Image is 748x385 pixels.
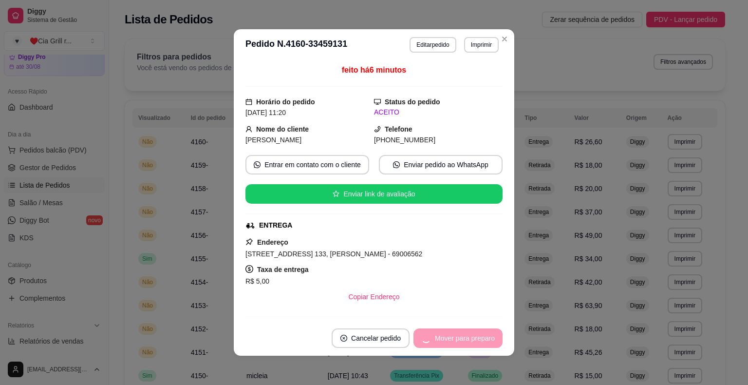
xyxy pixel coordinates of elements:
button: starEnviar link de avaliação [245,184,503,204]
span: whats-app [393,161,400,168]
span: [PERSON_NAME] [245,136,301,144]
span: whats-app [254,161,261,168]
strong: Telefone [385,125,412,133]
span: [DATE] 11:20 [245,109,286,116]
span: phone [374,126,381,133]
span: dollar [245,265,253,273]
span: pushpin [245,238,253,246]
span: R$ 5,00 [245,277,269,285]
span: desktop [374,98,381,105]
strong: Taxa de entrega [257,266,309,273]
h3: Pedido N. 4160-33459131 [245,37,347,53]
strong: Horário do pedido [256,98,315,106]
button: Close [497,31,512,47]
button: Copiar Endereço [340,287,407,307]
span: user [245,126,252,133]
span: star [333,191,339,197]
button: whats-appEntrar em contato com o cliente [245,155,369,174]
strong: Status do pedido [385,98,440,106]
strong: Nome do cliente [256,125,309,133]
button: whats-appEnviar pedido ao WhatsApp [379,155,503,174]
div: ENTREGA [259,220,292,231]
span: calendar [245,98,252,105]
span: feito há 6 minutos [342,66,406,74]
button: Imprimir [464,37,499,53]
span: [PHONE_NUMBER] [374,136,435,144]
strong: Endereço [257,238,288,246]
button: close-circleCancelar pedido [332,328,410,348]
span: [STREET_ADDRESS] 133, [PERSON_NAME] - 69006562 [245,250,422,258]
button: Editarpedido [410,37,456,53]
span: close-circle [340,335,347,342]
div: ACEITO [374,107,503,117]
